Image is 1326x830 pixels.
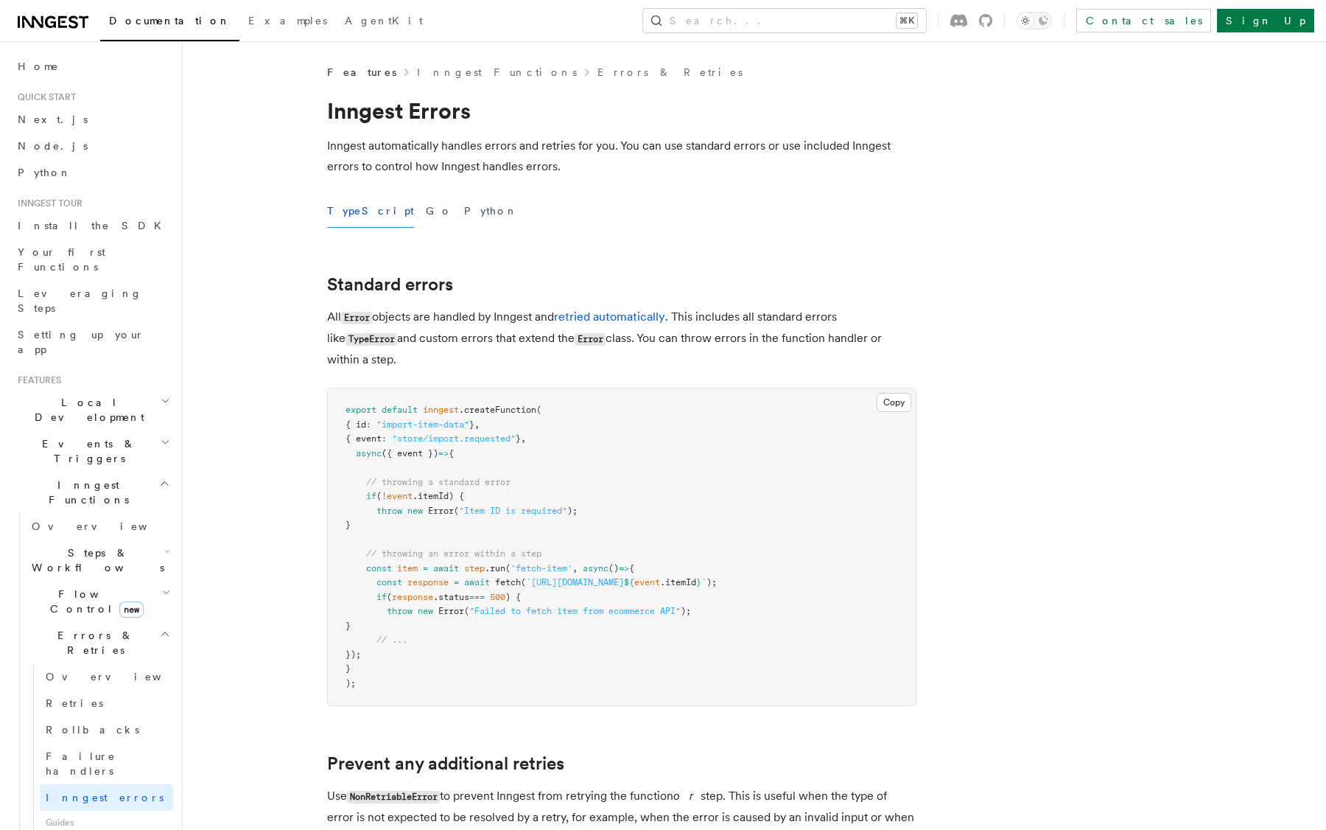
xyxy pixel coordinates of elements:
[407,577,449,587] span: response
[536,405,541,415] span: (
[433,563,459,573] span: await
[505,592,521,602] span: ) {
[877,393,911,412] button: Copy
[26,513,173,540] a: Overview
[18,287,142,314] span: Leveraging Steps
[490,592,505,602] span: 500
[376,635,407,645] span: // ...
[392,433,516,444] span: "store/import.requested"
[46,671,197,683] span: Overview
[40,784,173,811] a: Inngest errors
[12,389,173,430] button: Local Development
[12,159,173,186] a: Python
[376,506,402,516] span: throw
[40,690,173,716] a: Retries
[526,577,624,587] span: `[URL][DOMAIN_NAME]
[40,663,173,690] a: Overview
[12,91,76,103] span: Quick start
[336,4,432,40] a: AgentKit
[376,592,387,602] span: if
[32,520,183,532] span: Overview
[345,520,351,530] span: }
[423,563,428,573] span: =
[438,606,464,616] span: Error
[18,246,105,273] span: Your first Functions
[18,59,59,74] span: Home
[12,478,159,507] span: Inngest Functions
[40,743,173,784] a: Failure handlers
[897,13,917,28] kbd: ⌘K
[345,433,382,444] span: { event
[459,405,536,415] span: .createFunction
[12,395,161,425] span: Local Development
[423,405,459,415] span: inngest
[40,716,173,743] a: Rollbacks
[449,448,454,458] span: {
[413,491,464,501] span: .itemId) {
[376,491,382,501] span: (
[660,577,696,587] span: .itemId
[345,15,423,27] span: AgentKit
[438,448,449,458] span: =>
[327,274,453,295] a: Standard errors
[634,577,660,587] span: event
[464,195,518,228] button: Python
[464,577,490,587] span: await
[495,577,521,587] span: fetch
[629,563,634,573] span: {
[681,606,691,616] span: );
[345,649,361,660] span: });
[382,448,438,458] span: ({ event })
[46,724,139,736] span: Rollbacks
[12,212,173,239] a: Install the SDK
[109,15,231,27] span: Documentation
[46,750,116,777] span: Failure handlers
[376,577,402,587] span: const
[345,678,356,688] span: );
[387,592,392,602] span: (
[345,419,366,430] span: { id
[366,548,541,559] span: // throwing an error within a step
[608,563,619,573] span: ()
[345,663,351,674] span: }
[485,563,505,573] span: .run
[575,333,606,346] code: Error
[26,540,173,581] button: Steps & Workflows
[1217,9,1314,32] a: Sign Up
[345,333,397,346] code: TypeError
[511,563,572,573] span: 'fetch-item'
[26,545,164,575] span: Steps & Workflows
[12,239,173,280] a: Your first Functions
[469,419,474,430] span: }
[382,433,387,444] span: :
[417,65,577,80] a: Inngest Functions
[464,606,469,616] span: (
[643,9,926,32] button: Search...⌘K
[18,167,71,178] span: Python
[100,4,239,41] a: Documentation
[392,592,433,602] span: response
[327,136,916,177] p: Inngest automatically handles errors and retries for you. You can use standard errors or use incl...
[26,622,173,663] button: Errors & Retries
[327,97,916,124] h1: Inngest Errors
[12,374,61,386] span: Features
[347,791,440,803] code: NonRetriableError
[366,563,392,573] span: const
[554,310,665,324] a: retried automatically
[327,195,414,228] button: TypeScript
[516,433,521,444] span: }
[12,472,173,513] button: Inngest Functions
[407,506,423,516] span: new
[18,329,144,355] span: Setting up your app
[428,506,454,516] span: Error
[397,563,418,573] span: item
[18,220,170,231] span: Install the SDK
[12,436,161,466] span: Events & Triggers
[433,592,469,602] span: .status
[12,321,173,363] a: Setting up your app
[12,106,173,133] a: Next.js
[18,114,88,125] span: Next.js
[583,563,608,573] span: async
[26,587,162,616] span: Flow Control
[18,140,88,152] span: Node.js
